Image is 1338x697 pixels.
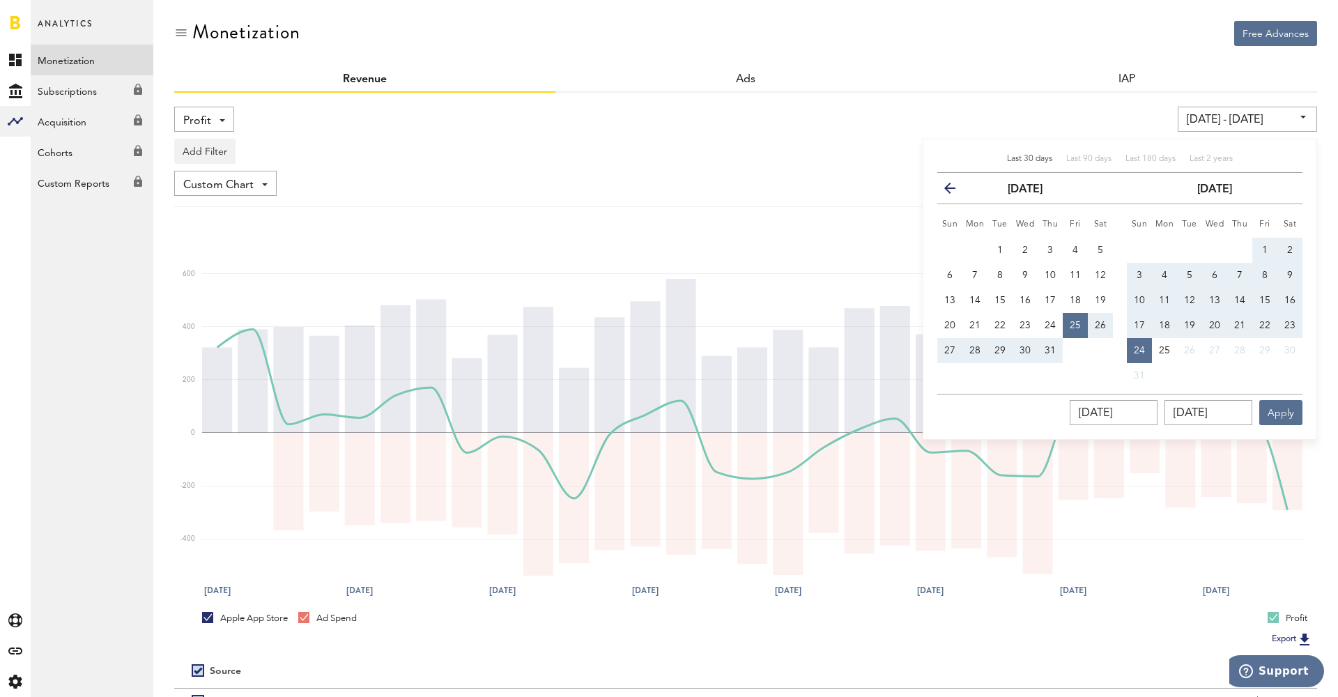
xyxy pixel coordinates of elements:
[210,666,241,677] div: Source
[1095,296,1106,305] span: 19
[1268,630,1317,648] button: Export
[489,584,516,597] text: [DATE]
[1152,263,1177,288] button: 4
[1202,263,1227,288] button: 6
[1284,296,1295,305] span: 16
[1190,155,1233,163] span: Last 2 years
[1043,220,1059,229] small: Thursday
[1227,338,1252,363] button: 28
[987,313,1013,338] button: 22
[1008,184,1043,195] strong: [DATE]
[962,263,987,288] button: 7
[997,270,1003,280] span: 8
[992,220,1008,229] small: Tuesday
[1060,584,1086,597] text: [DATE]
[1177,313,1202,338] button: 19
[966,220,985,229] small: Monday
[183,323,195,330] text: 400
[1063,313,1088,338] button: 25
[1095,270,1106,280] span: 12
[1212,270,1217,280] span: 6
[1232,220,1248,229] small: Thursday
[1020,321,1031,330] span: 23
[632,584,659,597] text: [DATE]
[1162,270,1167,280] span: 4
[1045,296,1056,305] span: 17
[942,220,958,229] small: Sunday
[1070,296,1081,305] span: 18
[1202,338,1227,363] button: 27
[1187,270,1192,280] span: 5
[183,270,195,277] text: 600
[183,109,211,133] span: Profit
[1127,313,1152,338] button: 17
[962,313,987,338] button: 21
[1134,321,1145,330] span: 17
[1072,245,1078,255] span: 4
[1284,220,1297,229] small: Saturday
[1284,321,1295,330] span: 23
[937,338,962,363] button: 27
[1234,346,1245,355] span: 28
[1259,400,1302,425] button: Apply
[1020,296,1031,305] span: 16
[736,74,755,85] span: Ads
[1013,338,1038,363] button: 30
[1063,263,1088,288] button: 11
[1252,263,1277,288] button: 8
[1259,220,1270,229] small: Friday
[1088,238,1113,263] button: 5
[1227,288,1252,313] button: 14
[1088,288,1113,313] button: 19
[183,174,254,197] span: Custom Chart
[1088,263,1113,288] button: 12
[1095,321,1106,330] span: 26
[31,167,153,198] a: Custom Reports
[994,321,1006,330] span: 22
[1127,288,1152,313] button: 10
[1209,296,1220,305] span: 13
[937,263,962,288] button: 6
[1203,584,1229,597] text: [DATE]
[987,288,1013,313] button: 15
[1022,270,1028,280] span: 9
[1277,263,1302,288] button: 9
[944,346,955,355] span: 27
[1152,313,1177,338] button: 18
[1070,270,1081,280] span: 11
[1268,612,1307,625] div: Profit
[1252,338,1277,363] button: 29
[944,296,955,305] span: 13
[1045,270,1056,280] span: 10
[1013,288,1038,313] button: 16
[183,376,195,383] text: 200
[1098,245,1103,255] span: 5
[174,139,236,164] button: Add Filter
[1287,245,1293,255] span: 2
[1045,346,1056,355] span: 31
[1152,288,1177,313] button: 11
[1197,184,1232,195] strong: [DATE]
[1155,220,1174,229] small: Monday
[1164,400,1252,425] input: __.__.____
[1209,346,1220,355] span: 27
[937,313,962,338] button: 20
[1202,288,1227,313] button: 13
[1038,338,1063,363] button: 31
[1070,220,1081,229] small: Friday
[1045,321,1056,330] span: 24
[962,288,987,313] button: 14
[1038,238,1063,263] button: 3
[1262,270,1268,280] span: 8
[346,584,373,597] text: [DATE]
[1022,245,1028,255] span: 2
[1134,371,1145,381] span: 31
[1177,263,1202,288] button: 5
[1132,220,1148,229] small: Sunday
[1252,313,1277,338] button: 22
[1152,338,1177,363] button: 25
[917,584,944,597] text: [DATE]
[994,346,1006,355] span: 29
[1016,220,1035,229] small: Wednesday
[987,338,1013,363] button: 29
